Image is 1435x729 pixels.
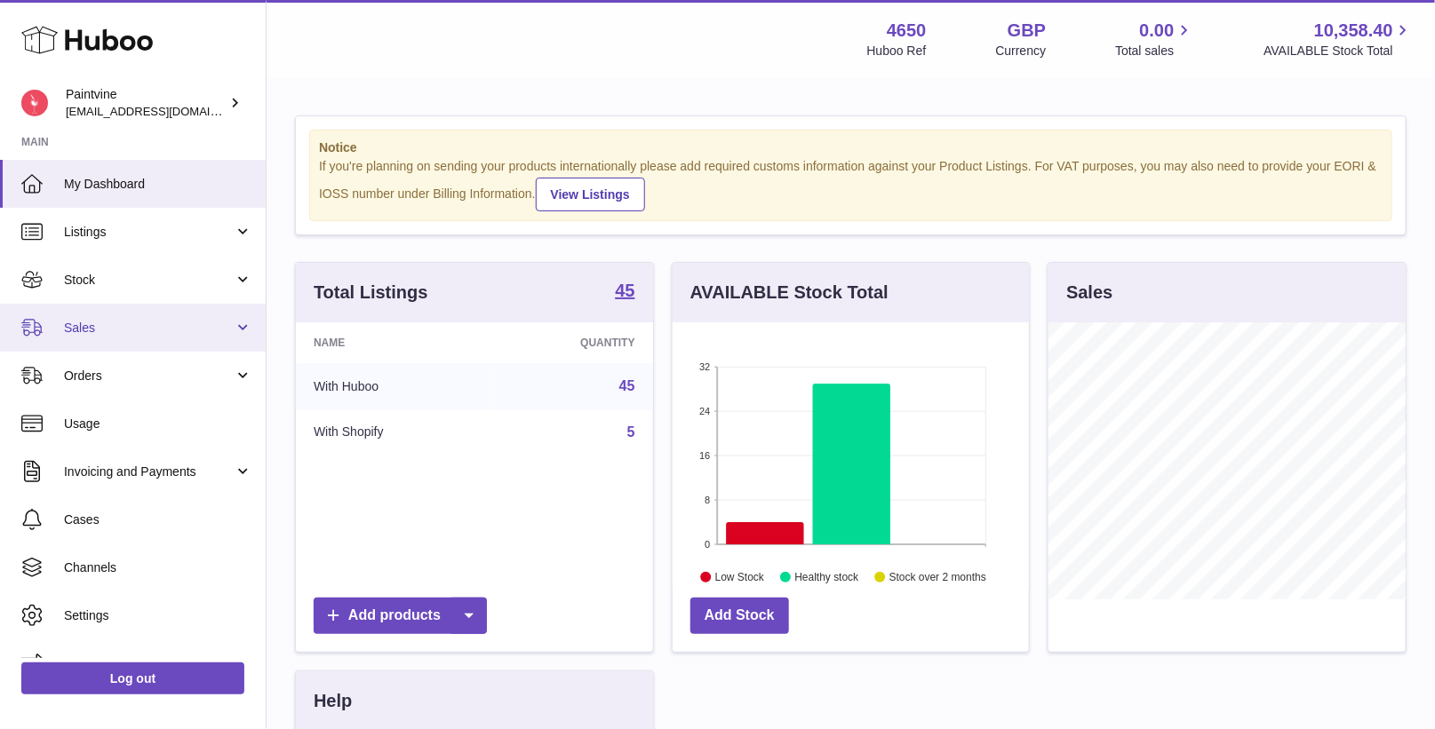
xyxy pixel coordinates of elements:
a: Add Stock [690,598,789,634]
text: Healthy stock [794,571,859,583]
h3: Sales [1066,281,1112,305]
span: 10,358.40 [1314,19,1393,43]
span: Usage [64,416,252,432]
div: If you're planning on sending your products internationally please add required customs informati... [319,158,1383,211]
text: 0 [705,539,710,550]
span: AVAILABLE Stock Total [1264,43,1414,59]
img: euan@paintvine.co.uk [21,90,48,116]
strong: 4650 [887,19,927,43]
a: 0.00 Total sales [1115,19,1194,59]
span: Invoicing and Payments [64,464,234,480]
span: Cases [64,511,252,528]
div: Paintvine [66,86,226,120]
text: Low Stock [715,571,765,583]
text: 16 [699,450,710,461]
td: With Shopify [296,409,489,456]
a: 5 [627,424,635,440]
strong: 45 [615,281,634,299]
h3: Help [314,689,352,713]
span: Listings [64,224,234,241]
span: 0.00 [1140,19,1175,43]
td: With Huboo [296,363,489,409]
text: 8 [705,495,710,505]
span: Channels [64,559,252,576]
span: Total sales [1115,43,1194,59]
strong: Notice [319,139,1383,156]
span: Sales [64,320,234,337]
th: Name [296,322,489,363]
span: Settings [64,607,252,624]
span: My Dashboard [64,176,252,193]
a: 10,358.40 AVAILABLE Stock Total [1264,19,1414,59]
a: 45 [615,281,634,303]
div: Currency [996,43,1047,59]
a: 45 [619,378,635,393]
strong: GBP [1008,19,1046,43]
h3: AVAILABLE Stock Total [690,281,889,305]
span: [EMAIL_ADDRESS][DOMAIN_NAME] [66,104,261,118]
span: Returns [64,655,252,672]
text: 32 [699,361,710,372]
a: View Listings [536,178,645,211]
span: Orders [64,368,234,384]
a: Add products [314,598,487,634]
div: Huboo Ref [867,43,927,59]
th: Quantity [489,322,653,363]
h3: Total Listings [314,281,428,305]
text: 24 [699,406,710,416]
text: Stock over 2 months [889,571,986,583]
span: Stock [64,272,234,289]
a: Log out [21,662,244,694]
